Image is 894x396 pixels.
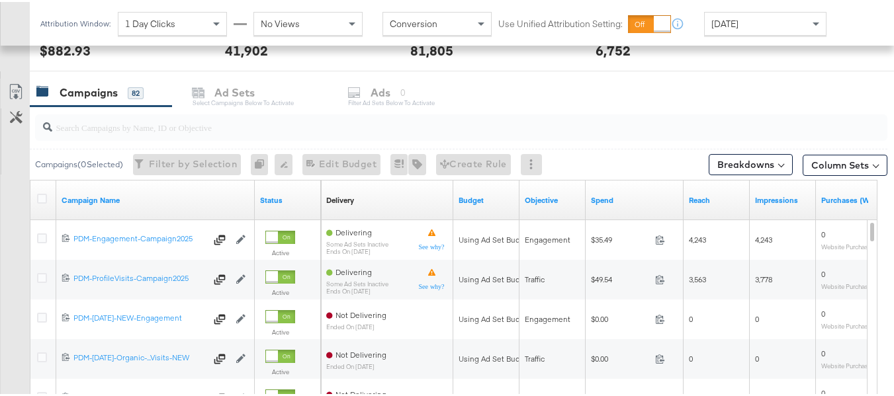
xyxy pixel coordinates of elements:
span: Traffic [525,272,545,282]
sub: ends on [DATE] [326,246,388,253]
span: $35.49 [591,233,650,243]
sub: ended on [DATE] [326,321,386,329]
span: Engagement [525,233,570,243]
div: Campaigns ( 0 Selected) [35,157,123,169]
label: Active [265,247,295,255]
label: Active [265,286,295,295]
span: 0 [689,312,693,322]
span: 0 [755,312,759,322]
input: Search Campaigns by Name, ID or Objective [52,107,812,133]
label: Use Unified Attribution Setting: [498,16,623,28]
div: 82 [128,85,144,97]
span: Engagement [525,312,570,322]
sub: ends on [DATE] [326,286,388,293]
div: $882.93 [40,39,91,58]
div: Delivery [326,193,354,204]
span: $0.00 [591,352,650,362]
a: Your campaign's objective. [525,193,580,204]
sub: Website Purchases [821,360,875,368]
button: Column Sets [803,153,887,174]
a: The maximum amount you're willing to spend on your ads, on average each day or over the lifetime ... [459,193,514,204]
sub: ended on [DATE] [326,361,386,368]
sub: Some Ad Sets Inactive [326,239,388,246]
div: PDM-Engagement-Campaign2025 [73,231,206,242]
a: The number of people your ad was served to. [689,193,744,204]
span: 0 [821,267,825,277]
a: PDM-ProfileVisits-Campaign2025 [73,271,206,284]
span: Not Delivering [335,308,386,318]
a: The number of times your ad was served. On mobile apps an ad is counted as served the first time ... [755,193,811,204]
span: 3,778 [755,272,772,282]
span: Delivering [335,225,372,235]
div: Attribution Window: [40,17,111,26]
label: Active [265,326,295,335]
span: No Views [261,16,300,28]
sub: Some Ad Sets Inactive [326,278,388,286]
sub: Website Purchases [821,280,875,288]
span: 3,563 [689,272,706,282]
div: 0 [251,152,275,173]
sub: Website Purchases [821,241,875,249]
span: 0 [821,346,825,356]
a: Shows the current state of your Ad Campaign. [260,193,316,204]
a: PDM-[DATE]-Organic-...Visits-NEW [73,350,206,364]
a: The total amount spent to date. [591,193,678,204]
span: 0 [821,307,825,317]
div: Using Ad Set Budget [459,233,532,243]
span: Traffic [525,352,545,362]
div: PDM-[DATE]-Organic-...Visits-NEW [73,350,206,361]
div: PDM-[DATE]-NEW-Engagement [73,311,206,321]
span: 4,243 [755,233,772,243]
span: 0 [821,386,825,396]
a: Reflects the ability of your Ad Campaign to achieve delivery based on ad states, schedule and bud... [326,193,354,204]
div: 41,902 [225,39,268,58]
div: 6,752 [596,39,631,58]
a: Your campaign name. [62,193,249,204]
span: 0 [689,352,693,362]
div: PDM-ProfileVisits-Campaign2025 [73,271,206,282]
div: Using Ad Set Budget [459,272,532,283]
span: $49.54 [591,272,650,282]
span: [DATE] [711,16,738,28]
span: 0 [755,352,759,362]
div: Using Ad Set Budget [459,352,532,362]
span: $0.00 [591,312,650,322]
span: Not Delivering [335,348,386,358]
label: Active [265,366,295,374]
div: 81,805 [410,39,453,58]
span: 1 Day Clicks [125,16,175,28]
div: Campaigns [60,83,118,99]
sub: Website Purchases [821,320,875,328]
div: Using Ad Set Budget [459,312,532,323]
span: 0 [821,227,825,237]
span: Delivering [335,265,372,275]
span: Conversion [390,16,437,28]
span: 4,243 [689,233,706,243]
button: Breakdowns [709,152,793,173]
a: PDM-[DATE]-NEW-Engagement [73,311,206,324]
a: PDM-Engagement-Campaign2025 [73,231,206,245]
